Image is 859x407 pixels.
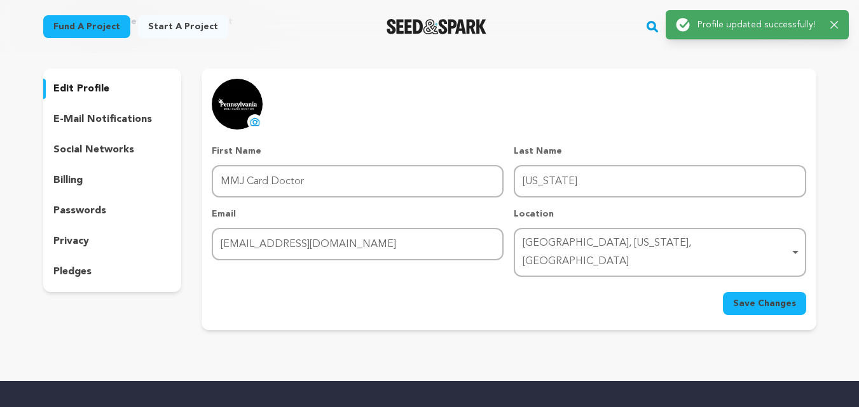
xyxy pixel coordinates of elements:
img: Seed&Spark Logo Dark Mode [387,19,486,34]
p: Location [514,208,806,220]
p: Last Name [514,145,806,157]
p: Email [212,208,504,220]
button: e-mail notifications [43,109,182,130]
input: Last Name [514,165,806,197]
span: Save Changes [733,297,796,310]
button: passwords [43,201,182,221]
button: Save Changes [723,292,806,315]
a: Seed&Spark Homepage [387,19,486,34]
p: social networks [53,142,134,157]
a: Start a project [138,15,228,38]
button: billing [43,170,182,190]
button: privacy [43,231,182,251]
input: First Name [212,165,504,197]
p: billing [53,173,83,188]
div: [GEOGRAPHIC_DATA], [US_STATE], [GEOGRAPHIC_DATA] [523,234,789,271]
button: edit profile [43,79,182,99]
button: social networks [43,140,182,160]
p: e-mail notifications [53,112,152,127]
p: passwords [53,203,106,218]
button: pledges [43,262,182,282]
a: Fund a project [43,15,130,38]
p: edit profile [53,81,109,97]
p: Profile updated successfully! [698,18,820,31]
input: Email [212,228,504,260]
p: privacy [53,234,89,249]
p: First Name [212,145,504,157]
p: pledges [53,264,92,279]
